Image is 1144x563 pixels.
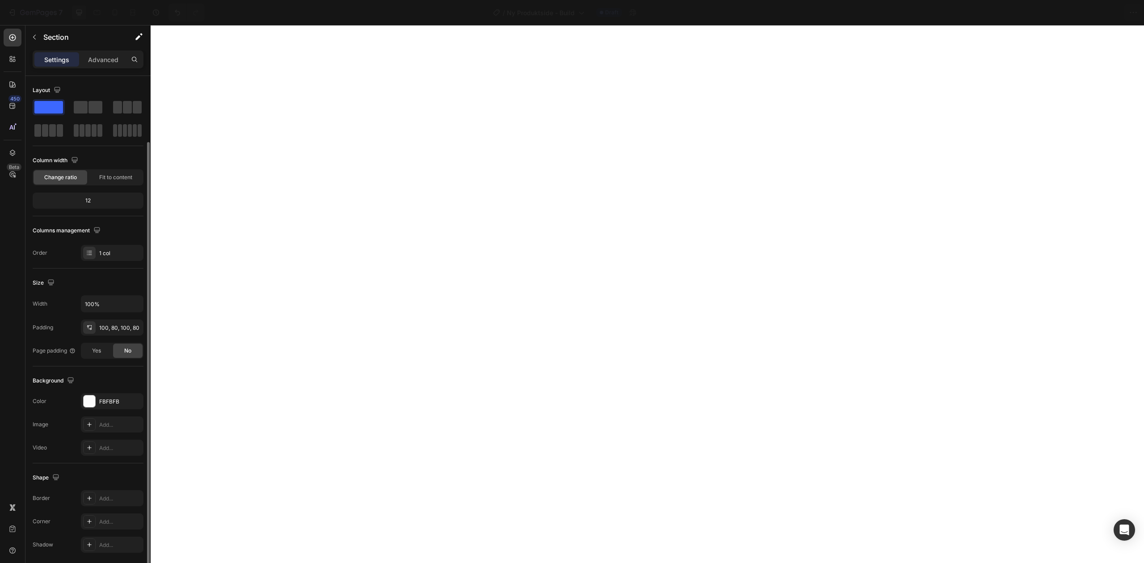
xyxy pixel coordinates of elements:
[1085,4,1122,21] button: Publish
[99,518,141,526] div: Add...
[99,495,141,503] div: Add...
[99,541,141,549] div: Add...
[81,296,143,312] input: Auto
[33,225,102,237] div: Columns management
[99,421,141,429] div: Add...
[33,277,56,289] div: Size
[33,155,80,167] div: Column width
[92,347,101,355] span: Yes
[44,173,77,181] span: Change ratio
[99,444,141,452] div: Add...
[33,541,53,549] div: Shadow
[33,347,76,355] div: Page padding
[507,8,575,17] span: Ny Produktside - Build
[1051,4,1081,21] button: Save
[168,4,205,21] div: Undo/Redo
[4,4,67,21] button: 7
[43,32,117,42] p: Section
[33,420,48,429] div: Image
[99,249,141,257] div: 1 col
[1114,519,1135,541] div: Open Intercom Messenger
[33,472,61,484] div: Shape
[59,7,63,18] p: 7
[88,55,118,64] p: Advanced
[124,347,131,355] span: No
[99,173,132,181] span: Fit to content
[503,8,505,17] span: /
[33,517,50,525] div: Corner
[99,398,141,406] div: FBFBFB
[33,375,76,387] div: Background
[605,8,618,17] span: Draft
[1092,8,1115,17] div: Publish
[8,95,21,102] div: 450
[7,164,21,171] div: Beta
[961,4,1048,21] button: 0 product assigned
[33,397,46,405] div: Color
[1059,9,1074,17] span: Save
[151,25,1144,563] iframe: Design area
[99,324,141,332] div: 100, 80, 100, 80
[968,8,1028,17] span: 0 product assigned
[34,194,142,207] div: 12
[44,55,69,64] p: Settings
[33,249,47,257] div: Order
[33,494,50,502] div: Border
[33,300,47,308] div: Width
[33,444,47,452] div: Video
[33,84,63,97] div: Layout
[33,324,53,332] div: Padding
